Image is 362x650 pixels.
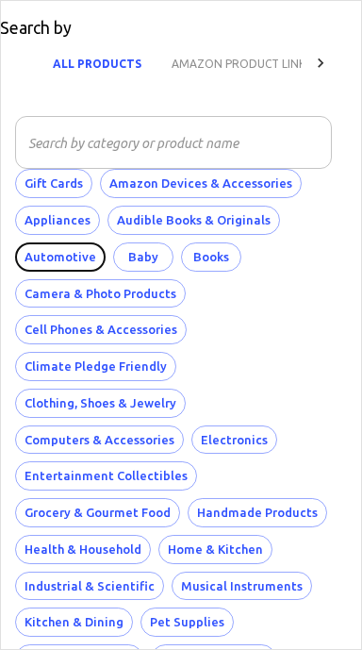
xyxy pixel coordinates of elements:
button: Home & Kitchen [158,535,272,564]
button: Health & Household [15,535,151,564]
button: Entertainment Collectibles [15,461,197,491]
button: Handmade Products [188,498,327,527]
button: Climate Pledge Friendly [15,352,176,381]
button: Electronics [191,425,277,455]
button: Computers & Accessories [15,425,184,455]
button: Camera & Photo Products [15,279,186,308]
button: AMAZON PRODUCT LINK [156,41,321,86]
button: Musical Instruments [172,572,312,601]
button: Books [181,242,241,272]
button: Clothing, Shoes & Jewelry [15,389,186,418]
button: Audible Books & Originals [107,206,280,235]
input: Search by category or product name [15,116,319,169]
button: Pet Supplies [140,608,234,637]
button: Amazon Devices & Accessories [100,169,302,198]
button: Automotive [15,242,106,272]
button: Cell Phones & Accessories [15,315,187,344]
button: ALL PRODUCTS [38,41,156,86]
button: Gift Cards [15,169,92,198]
button: Grocery & Gourmet Food [15,498,180,527]
button: Baby [113,242,173,272]
button: Appliances [15,206,100,235]
button: Kitchen & Dining [15,608,133,637]
button: Industrial & Scientific [15,572,164,601]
